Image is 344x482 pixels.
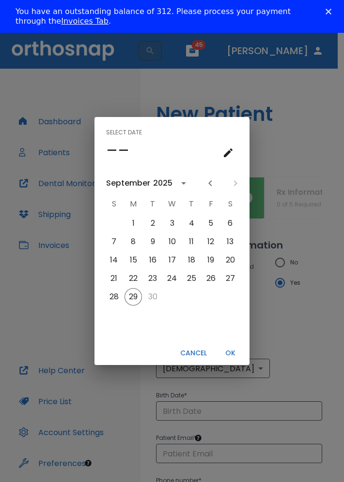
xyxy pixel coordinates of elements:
[61,16,109,26] a: Invoices Tab
[183,270,200,287] button: Sep 25, 2025
[163,194,181,214] span: W
[125,194,142,214] span: M
[221,251,239,269] button: Sep 20, 2025
[183,233,200,250] button: Sep 11, 2025
[125,270,142,287] button: Sep 22, 2025
[183,251,200,269] button: Sep 18, 2025
[144,270,161,287] button: Sep 23, 2025
[183,215,200,232] button: Sep 4, 2025
[221,270,239,287] button: Sep 27, 2025
[125,215,142,232] button: Sep 1, 2025
[202,233,219,250] button: Sep 12, 2025
[202,194,219,214] span: F
[105,270,123,287] button: Sep 21, 2025
[106,125,142,140] span: Select date
[105,233,123,250] button: Sep 7, 2025
[183,194,200,214] span: T
[153,177,172,189] div: 2025
[144,215,161,232] button: Sep 2, 2025
[202,251,219,269] button: Sep 19, 2025
[219,143,238,162] button: calendar view is open, go to text input view
[105,194,123,214] span: S
[202,270,219,287] button: Sep 26, 2025
[163,251,181,269] button: Sep 17, 2025
[106,140,129,161] h4: ––
[125,233,142,250] button: Sep 8, 2025
[16,7,313,26] div: You have an outstanding balance of 312. Please process your payment through the .
[221,233,239,250] button: Sep 13, 2025
[144,251,161,269] button: Sep 16, 2025
[163,270,181,287] button: Sep 24, 2025
[176,345,211,361] button: Cancel
[221,215,239,232] button: Sep 6, 2025
[215,345,246,361] button: OK
[144,233,161,250] button: Sep 9, 2025
[163,215,181,232] button: Sep 3, 2025
[144,194,161,214] span: T
[125,251,142,269] button: Sep 15, 2025
[106,177,150,189] div: September
[202,175,219,191] button: Previous month
[202,215,219,232] button: Sep 5, 2025
[326,9,335,15] div: Close
[105,288,123,306] button: Sep 28, 2025
[175,175,192,191] button: calendar view is open, switch to year view
[221,194,239,214] span: S
[125,288,142,306] button: Sep 29, 2025
[163,233,181,250] button: Sep 10, 2025
[105,251,123,269] button: Sep 14, 2025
